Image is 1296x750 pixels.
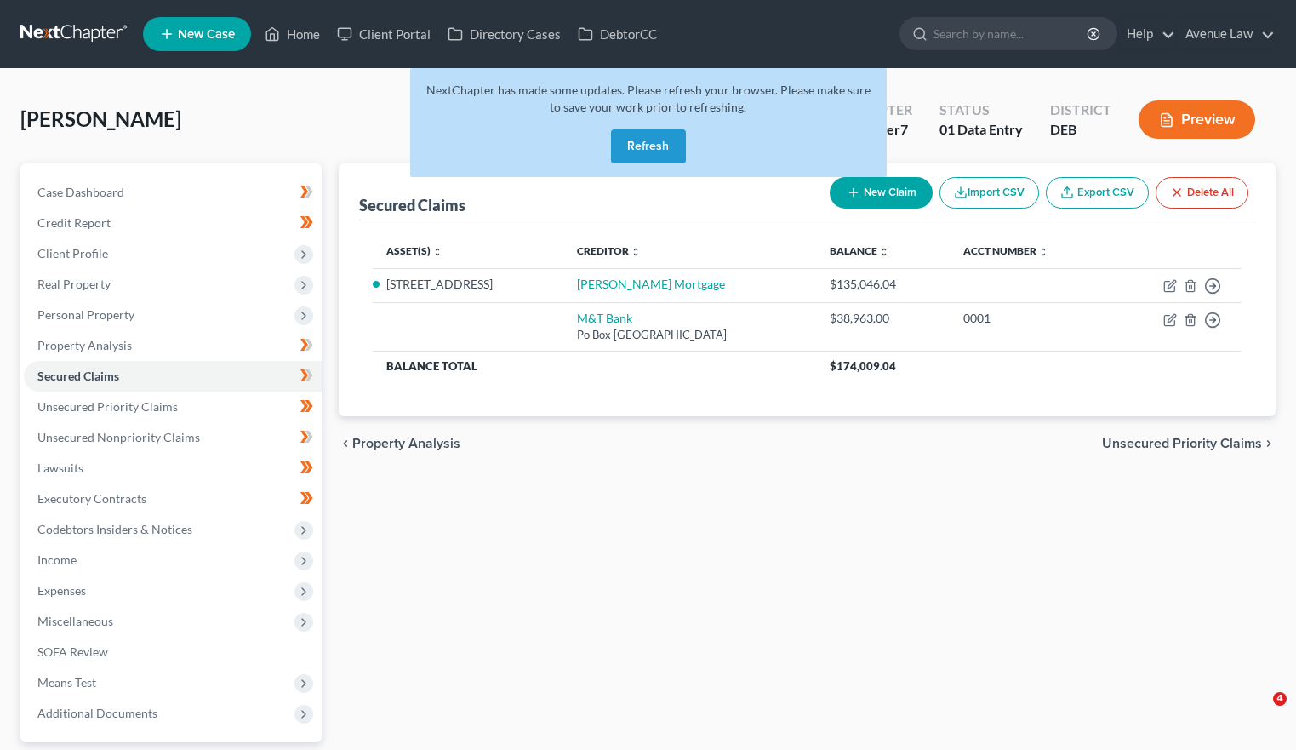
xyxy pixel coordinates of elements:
[37,369,119,383] span: Secured Claims
[830,359,896,373] span: $174,009.04
[37,675,96,690] span: Means Test
[1118,19,1175,49] a: Help
[1038,247,1048,257] i: unfold_more
[830,177,933,209] button: New Claim
[569,19,665,49] a: DebtorCC
[1238,692,1279,733] iframe: Intercom live chat
[1177,19,1275,49] a: Avenue Law
[24,208,322,238] a: Credit Report
[37,706,157,720] span: Additional Documents
[24,330,322,361] a: Property Analysis
[37,614,113,628] span: Miscellaneous
[24,422,322,453] a: Unsecured Nonpriority Claims
[37,338,132,352] span: Property Analysis
[37,307,134,322] span: Personal Property
[37,552,77,567] span: Income
[178,28,235,41] span: New Case
[37,644,108,659] span: SOFA Review
[37,246,108,260] span: Client Profile
[37,461,83,475] span: Lawsuits
[1046,177,1149,209] a: Export CSV
[37,215,111,230] span: Credit Report
[24,453,322,484] a: Lawsuits
[577,311,632,325] a: M&T Bank
[37,522,192,536] span: Codebtors Insiders & Notices
[339,437,352,450] i: chevron_left
[1102,437,1276,450] button: Unsecured Priority Claims chevron_right
[328,19,439,49] a: Client Portal
[611,129,686,163] button: Refresh
[1139,100,1255,139] button: Preview
[37,277,111,291] span: Real Property
[577,244,641,257] a: Creditor unfold_more
[830,310,936,327] div: $38,963.00
[24,177,322,208] a: Case Dashboard
[577,327,802,343] div: Po Box [GEOGRAPHIC_DATA]
[432,247,442,257] i: unfold_more
[1156,177,1248,209] button: Delete All
[426,83,871,114] span: NextChapter has made some updates. Please refresh your browser. Please make sure to save your wor...
[386,276,550,293] li: [STREET_ADDRESS]
[24,361,322,392] a: Secured Claims
[1050,120,1111,140] div: DEB
[631,247,641,257] i: unfold_more
[1050,100,1111,120] div: District
[933,18,1089,49] input: Search by name...
[256,19,328,49] a: Home
[24,637,322,667] a: SOFA Review
[879,247,889,257] i: unfold_more
[963,244,1048,257] a: Acct Number unfold_more
[1102,437,1262,450] span: Unsecured Priority Claims
[37,399,178,414] span: Unsecured Priority Claims
[37,430,200,444] span: Unsecured Nonpriority Claims
[1262,437,1276,450] i: chevron_right
[939,100,1023,120] div: Status
[963,310,1097,327] div: 0001
[939,120,1023,140] div: 01 Data Entry
[352,437,460,450] span: Property Analysis
[1273,692,1287,706] span: 4
[37,491,146,506] span: Executory Contracts
[386,244,442,257] a: Asset(s) unfold_more
[439,19,569,49] a: Directory Cases
[830,244,889,257] a: Balance unfold_more
[24,484,322,514] a: Executory Contracts
[939,177,1039,209] button: Import CSV
[359,195,465,215] div: Secured Claims
[20,106,181,131] span: [PERSON_NAME]
[339,437,460,450] button: chevron_left Property Analysis
[830,276,936,293] div: $135,046.04
[900,121,908,137] span: 7
[373,351,816,381] th: Balance Total
[24,392,322,422] a: Unsecured Priority Claims
[577,277,725,291] a: [PERSON_NAME] Mortgage
[37,185,124,199] span: Case Dashboard
[37,583,86,598] span: Expenses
